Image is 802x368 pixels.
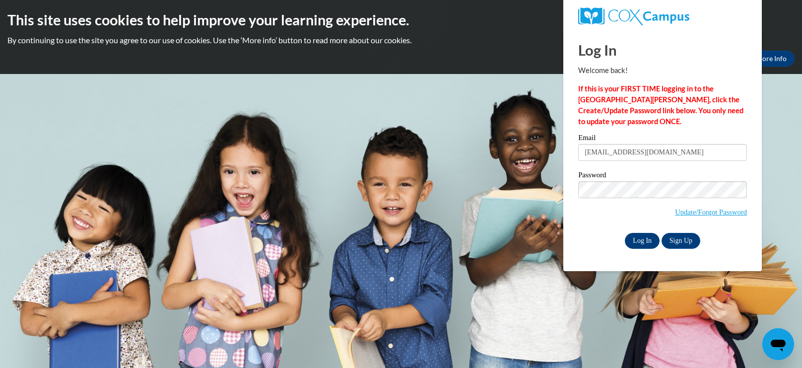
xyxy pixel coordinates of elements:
iframe: Button to launch messaging window [762,328,794,360]
label: Password [578,171,747,181]
img: COX Campus [578,7,689,25]
p: Welcome back! [578,65,747,76]
p: By continuing to use the site you agree to our use of cookies. Use the ‘More info’ button to read... [7,35,795,46]
h1: Log In [578,40,747,60]
a: Update/Forgot Password [675,208,747,216]
label: Email [578,134,747,144]
input: Log In [625,233,660,249]
h2: This site uses cookies to help improve your learning experience. [7,10,795,30]
a: Sign Up [662,233,700,249]
a: More Info [748,51,795,67]
a: COX Campus [578,7,747,25]
strong: If this is your FIRST TIME logging in to the [GEOGRAPHIC_DATA][PERSON_NAME], click the Create/Upd... [578,84,743,126]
